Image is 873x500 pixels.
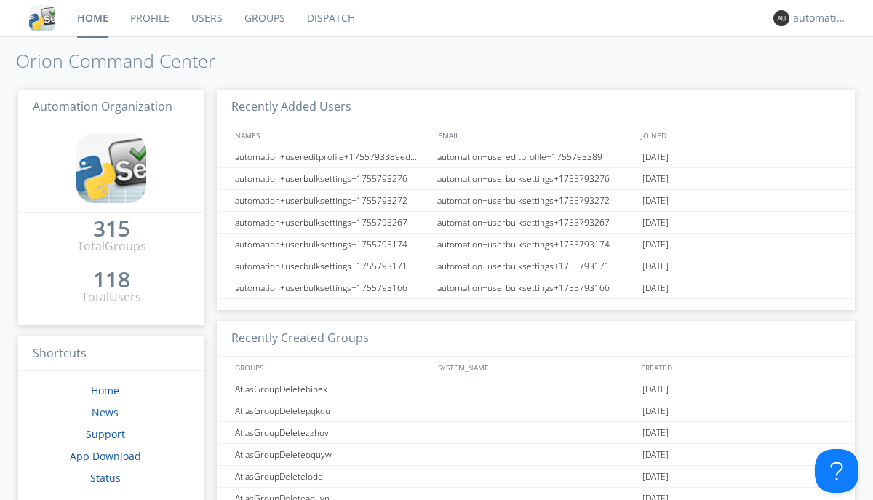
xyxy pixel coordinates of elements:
[231,444,433,465] div: AtlasGroupDeleteoquyw
[773,10,789,26] img: 373638.png
[231,357,431,378] div: GROUPS
[217,378,855,400] a: AtlasGroupDeletebinek[DATE]
[217,146,855,168] a: automation+usereditprofile+1755793389editedautomation+usereditprofile+1755793389automation+usered...
[642,212,669,234] span: [DATE]
[93,272,130,289] a: 118
[231,277,433,298] div: automation+userbulksettings+1755793166
[642,400,669,422] span: [DATE]
[434,124,637,146] div: EMAIL
[217,90,855,125] h3: Recently Added Users
[642,255,669,277] span: [DATE]
[217,255,855,277] a: automation+userbulksettings+1755793171automation+userbulksettings+1755793171[DATE]
[90,471,121,485] a: Status
[642,168,669,190] span: [DATE]
[642,146,669,168] span: [DATE]
[93,272,130,287] div: 118
[815,449,858,493] iframe: Toggle Customer Support
[642,190,669,212] span: [DATE]
[18,336,204,372] h3: Shortcuts
[231,422,433,443] div: AtlasGroupDeletezzhov
[637,357,841,378] div: CREATED
[93,221,130,236] div: 315
[29,5,55,31] img: cddb5a64eb264b2086981ab96f4c1ba7
[637,124,841,146] div: JOINED
[642,277,669,299] span: [DATE]
[231,378,433,400] div: AtlasGroupDeletebinek
[92,405,119,419] a: News
[642,422,669,444] span: [DATE]
[231,124,431,146] div: NAMES
[77,238,146,255] div: Total Groups
[434,168,639,189] div: automation+userbulksettings+1755793276
[434,255,639,277] div: automation+userbulksettings+1755793171
[231,234,433,255] div: automation+userbulksettings+1755793174
[231,168,433,189] div: automation+userbulksettings+1755793276
[91,384,119,397] a: Home
[642,234,669,255] span: [DATE]
[217,466,855,488] a: AtlasGroupDeleteloddi[DATE]
[231,400,433,421] div: AtlasGroupDeletepqkqu
[217,168,855,190] a: automation+userbulksettings+1755793276automation+userbulksettings+1755793276[DATE]
[231,212,433,233] div: automation+userbulksettings+1755793267
[217,321,855,357] h3: Recently Created Groups
[217,400,855,422] a: AtlasGroupDeletepqkqu[DATE]
[434,212,639,233] div: automation+userbulksettings+1755793267
[231,146,433,167] div: automation+usereditprofile+1755793389editedautomation+usereditprofile+1755793389
[217,277,855,299] a: automation+userbulksettings+1755793166automation+userbulksettings+1755793166[DATE]
[217,234,855,255] a: automation+userbulksettings+1755793174automation+userbulksettings+1755793174[DATE]
[642,444,669,466] span: [DATE]
[81,289,141,306] div: Total Users
[217,422,855,444] a: AtlasGroupDeletezzhov[DATE]
[70,449,141,463] a: App Download
[642,378,669,400] span: [DATE]
[93,221,130,238] a: 315
[434,146,639,167] div: automation+usereditprofile+1755793389
[217,212,855,234] a: automation+userbulksettings+1755793267automation+userbulksettings+1755793267[DATE]
[434,234,639,255] div: automation+userbulksettings+1755793174
[231,466,433,487] div: AtlasGroupDeleteloddi
[217,190,855,212] a: automation+userbulksettings+1755793272automation+userbulksettings+1755793272[DATE]
[33,98,172,114] span: Automation Organization
[76,133,146,203] img: cddb5a64eb264b2086981ab96f4c1ba7
[793,11,848,25] div: automation+atlas0018
[217,444,855,466] a: AtlasGroupDeleteoquyw[DATE]
[86,427,125,441] a: Support
[434,190,639,211] div: automation+userbulksettings+1755793272
[231,255,433,277] div: automation+userbulksettings+1755793171
[231,190,433,211] div: automation+userbulksettings+1755793272
[434,277,639,298] div: automation+userbulksettings+1755793166
[642,466,669,488] span: [DATE]
[434,357,637,378] div: SYSTEM_NAME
